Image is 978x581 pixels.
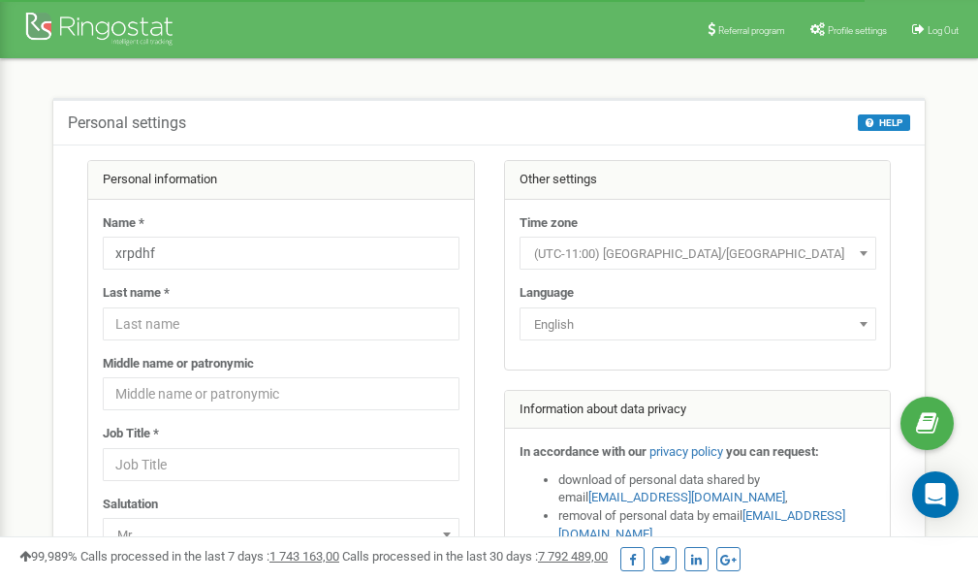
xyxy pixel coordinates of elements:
span: Log Out [928,25,959,36]
span: (UTC-11:00) Pacific/Midway [526,241,869,268]
u: 1 743 163,00 [269,549,339,564]
label: Language [520,284,574,303]
div: Personal information [88,161,474,200]
span: Mr. [110,522,453,549]
u: 7 792 489,00 [538,549,608,564]
input: Name [103,237,459,270]
a: privacy policy [649,444,723,459]
span: Referral program [718,25,785,36]
label: Job Title * [103,425,159,443]
span: Calls processed in the last 7 days : [80,549,339,564]
label: Middle name or patronymic [103,355,254,373]
label: Last name * [103,284,170,303]
button: HELP [858,114,910,131]
input: Job Title [103,448,459,481]
span: English [526,311,869,339]
label: Time zone [520,214,578,233]
span: (UTC-11:00) Pacific/Midway [520,237,876,270]
strong: you can request: [726,444,819,459]
input: Last name [103,307,459,340]
a: [EMAIL_ADDRESS][DOMAIN_NAME] [588,490,785,504]
label: Name * [103,214,144,233]
h5: Personal settings [68,114,186,132]
span: Profile settings [828,25,887,36]
div: Open Intercom Messenger [912,471,959,518]
span: Mr. [103,518,459,551]
label: Salutation [103,496,158,514]
li: removal of personal data by email , [558,507,876,543]
input: Middle name or patronymic [103,377,459,410]
li: download of personal data shared by email , [558,471,876,507]
span: Calls processed in the last 30 days : [342,549,608,564]
div: Other settings [505,161,891,200]
span: English [520,307,876,340]
span: 99,989% [19,549,78,564]
div: Information about data privacy [505,391,891,430]
strong: In accordance with our [520,444,647,459]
